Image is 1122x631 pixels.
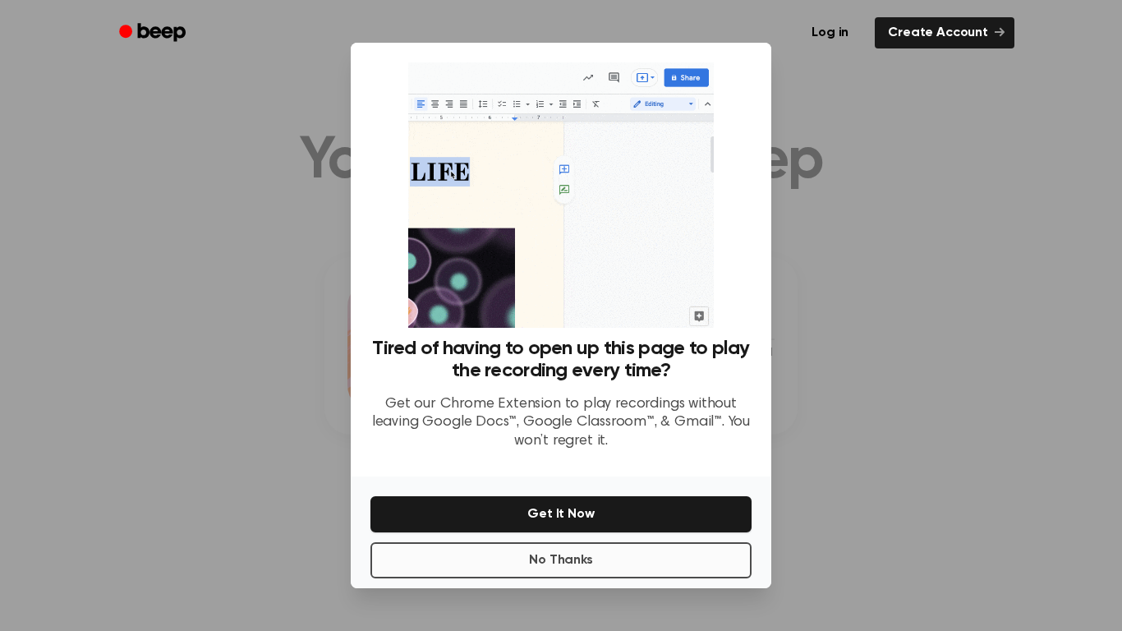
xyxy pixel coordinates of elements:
[108,17,200,49] a: Beep
[370,338,752,382] h3: Tired of having to open up this page to play the recording every time?
[795,14,865,52] a: Log in
[370,542,752,578] button: No Thanks
[370,395,752,451] p: Get our Chrome Extension to play recordings without leaving Google Docs™, Google Classroom™, & Gm...
[370,496,752,532] button: Get It Now
[408,62,713,328] img: Beep extension in action
[875,17,1014,48] a: Create Account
